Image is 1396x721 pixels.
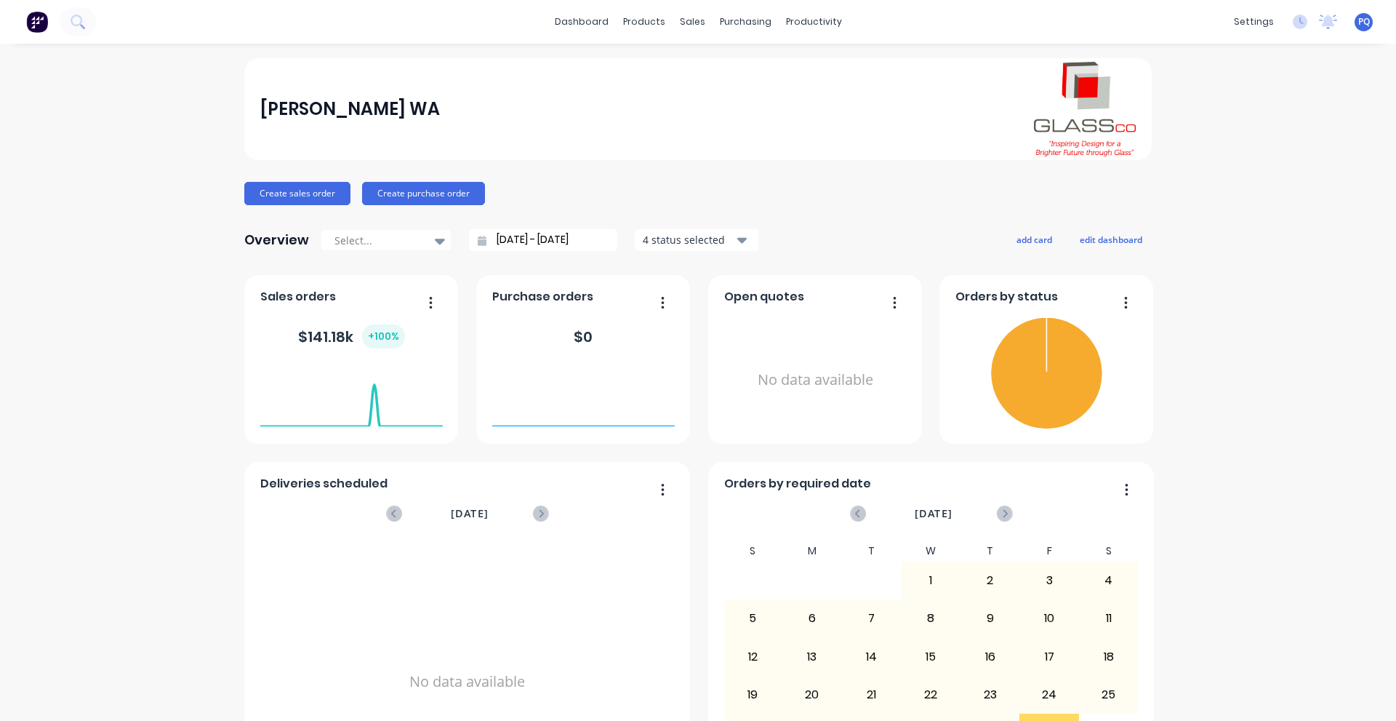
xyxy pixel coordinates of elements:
div: 4 [1080,562,1138,599]
span: [DATE] [451,506,489,522]
span: Deliveries scheduled [260,475,388,493]
div: 24 [1020,677,1078,713]
div: F [1019,541,1079,562]
div: 1 [902,562,960,599]
div: 4 status selected [643,232,734,247]
button: Create sales order [244,182,350,205]
div: S [723,541,783,562]
div: $ 141.18k [298,324,405,348]
div: [PERSON_NAME] WA [260,95,440,124]
div: 13 [783,639,841,675]
div: W [901,541,960,562]
div: 23 [961,677,1019,713]
div: T [960,541,1020,562]
div: 11 [1080,600,1138,637]
div: T [842,541,902,562]
div: 6 [783,600,841,637]
span: Purchase orders [492,288,593,306]
div: 22 [902,677,960,713]
span: PQ [1358,15,1370,28]
span: [DATE] [915,506,952,522]
div: 7 [843,600,901,637]
div: 20 [783,677,841,713]
div: $ 0 [574,326,593,348]
div: 9 [961,600,1019,637]
div: 8 [902,600,960,637]
div: purchasing [713,11,779,33]
div: 17 [1020,639,1078,675]
button: Create purchase order [362,182,485,205]
button: 4 status selected [635,229,758,251]
div: S [1079,541,1139,562]
div: No data available [724,311,907,449]
div: M [782,541,842,562]
div: settings [1227,11,1281,33]
span: Open quotes [724,288,804,306]
div: 2 [961,562,1019,599]
div: + 100 % [362,324,405,348]
div: products [616,11,673,33]
div: 5 [724,600,782,637]
div: 3 [1020,562,1078,599]
img: Factory [26,11,48,33]
img: GlassCo WA [1034,62,1136,156]
div: 25 [1080,677,1138,713]
div: 12 [724,639,782,675]
span: Orders by status [955,288,1058,306]
div: productivity [779,11,849,33]
div: 21 [843,677,901,713]
div: sales [673,11,713,33]
a: dashboard [547,11,616,33]
span: Orders by required date [724,475,871,493]
div: Overview [244,226,309,255]
div: 14 [843,639,901,675]
button: add card [1007,230,1062,249]
span: Sales orders [260,288,336,306]
div: 10 [1020,600,1078,637]
div: 19 [724,677,782,713]
div: 16 [961,639,1019,675]
button: edit dashboard [1070,230,1152,249]
div: 15 [902,639,960,675]
div: 18 [1080,639,1138,675]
